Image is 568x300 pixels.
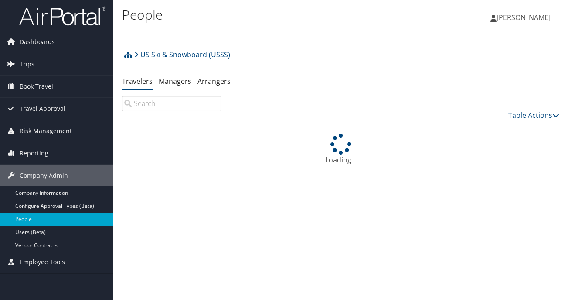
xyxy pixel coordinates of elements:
[20,98,65,120] span: Travel Approval
[508,110,559,120] a: Table Actions
[20,251,65,273] span: Employee Tools
[122,96,221,111] input: Search
[19,6,106,26] img: airportal-logo.png
[497,13,551,22] span: [PERSON_NAME]
[122,76,153,86] a: Travelers
[20,31,55,53] span: Dashboards
[134,46,230,63] a: US Ski & Snowboard (USSS)
[20,120,72,142] span: Risk Management
[490,4,559,31] a: [PERSON_NAME]
[122,6,414,24] h1: People
[159,76,191,86] a: Managers
[20,142,48,164] span: Reporting
[20,165,68,186] span: Company Admin
[197,76,231,86] a: Arrangers
[20,76,53,97] span: Book Travel
[20,53,34,75] span: Trips
[122,134,559,165] div: Loading...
